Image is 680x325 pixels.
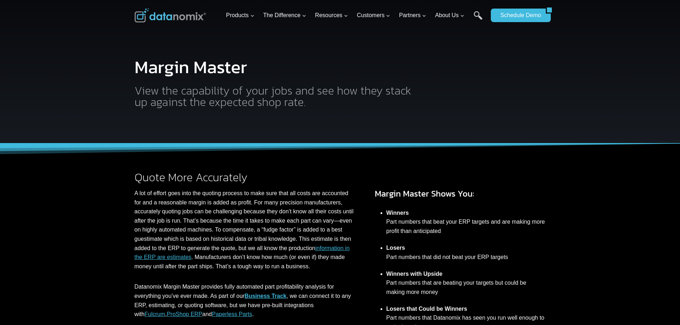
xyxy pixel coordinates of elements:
li: Part numbers that did not beat your ERP targets [386,239,545,265]
span: Products [226,11,254,20]
strong: Winners with Upside [386,271,442,277]
a: Schedule Demo [491,9,546,22]
a: Search [474,11,483,27]
h2: View the capability of your jobs and see how they stack up against the expected shop rate. [135,85,417,108]
a: Fulcrum [145,311,165,317]
p: A lot of effort goes into the quoting process to make sure that all costs are accounted for and a... [135,189,355,271]
h3: Margin Master Shows You: [375,187,545,200]
img: Datanomix [135,8,206,22]
li: Part numbers that are beating your targets but could be making more money [386,265,545,300]
li: Part numbers that beat your ERP targets and are making more profit than anticipated [386,204,545,239]
nav: Primary Navigation [223,4,487,27]
span: Resources [315,11,348,20]
span: About Us [435,11,464,20]
p: Datanomix Margin Master provides fully automated part profitability analysis for everything you’v... [135,282,355,319]
strong: Winners [386,210,409,216]
a: Business Track [245,293,286,299]
a: ProShop ERP [167,311,202,317]
h1: Margin Master [135,58,417,76]
a: Paperless Parts [212,311,252,317]
span: Customers [357,11,390,20]
strong: Losers that Could be Winners [386,306,467,312]
span: The Difference [263,11,306,20]
span: Partners [399,11,426,20]
h2: Quote More Accurately [135,172,355,183]
strong: Losers [386,245,405,251]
